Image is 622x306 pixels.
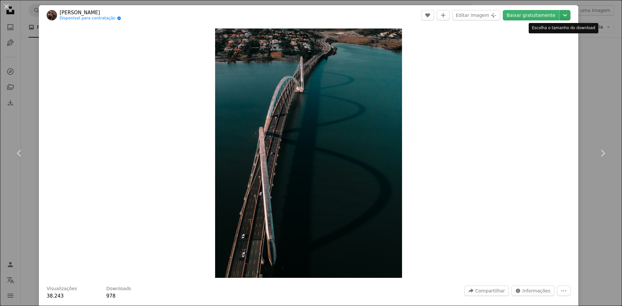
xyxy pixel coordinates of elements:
[47,293,64,299] span: 38.243
[475,286,505,296] span: Compartilhar
[557,286,570,296] button: Mais ações
[106,293,116,299] span: 978
[512,286,554,296] button: Estatísticas desta imagem
[523,286,550,296] span: Informações
[437,10,450,20] button: Adicionar à coleção
[559,10,570,20] button: Escolha o tamanho do download
[529,23,598,33] div: Escolha o tamanho do download
[106,286,131,292] h3: Downloads
[60,16,121,21] a: Disponível para contratação
[215,28,402,278] img: ponte de metal branco sobre o mar
[452,10,500,20] button: Editar imagem
[464,286,509,296] button: Compartilhar esta imagem
[47,286,77,292] h3: Visualizações
[47,10,57,20] img: Ir para o perfil de Danilo Borges
[421,10,434,20] button: Curtir
[503,10,559,20] a: Baixar gratuitamente
[215,28,402,278] button: Ampliar esta imagem
[60,9,121,16] a: [PERSON_NAME]
[583,122,622,184] a: Próximo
